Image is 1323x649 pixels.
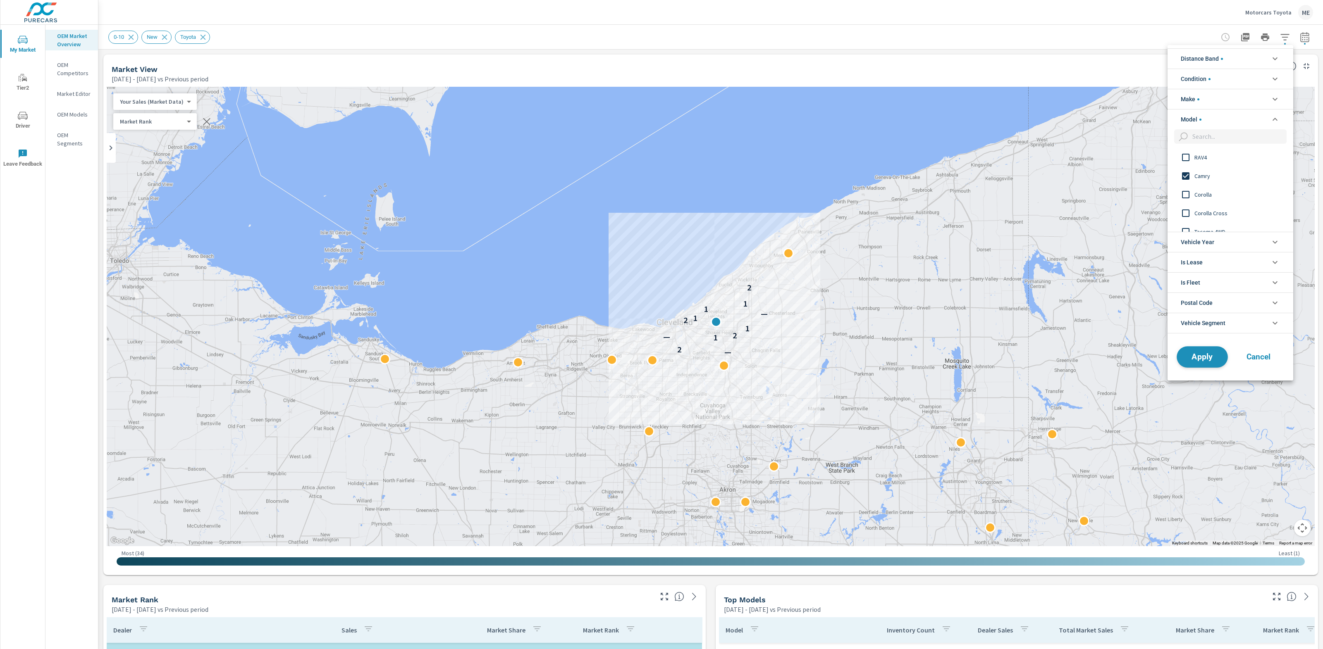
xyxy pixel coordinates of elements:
span: Distance Band [1181,49,1223,69]
input: Search... [1189,129,1287,144]
span: Cancel [1242,353,1275,361]
div: Corolla [1168,185,1292,204]
span: Tacoma 4WD [1194,227,1285,237]
span: Condition [1181,69,1211,89]
span: Is Fleet [1181,273,1200,292]
ul: filter options [1168,45,1293,337]
span: Apply [1185,353,1219,361]
div: Tacoma 4WD [1168,222,1292,241]
span: Vehicle Year [1181,232,1214,252]
span: Corolla [1194,190,1285,200]
span: RAV4 [1194,152,1285,162]
div: Camry [1168,166,1292,185]
span: Is Lease [1181,252,1203,272]
span: Camry [1194,171,1285,181]
span: Postal Code [1181,293,1213,313]
span: Model [1181,109,1201,129]
span: Make [1181,89,1199,109]
span: Corolla Cross [1194,208,1285,218]
div: RAV4 [1168,148,1292,166]
button: Cancel [1234,347,1283,367]
div: Corolla Cross [1168,204,1292,222]
button: Apply [1177,346,1228,368]
span: Vehicle Segment [1181,313,1225,333]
